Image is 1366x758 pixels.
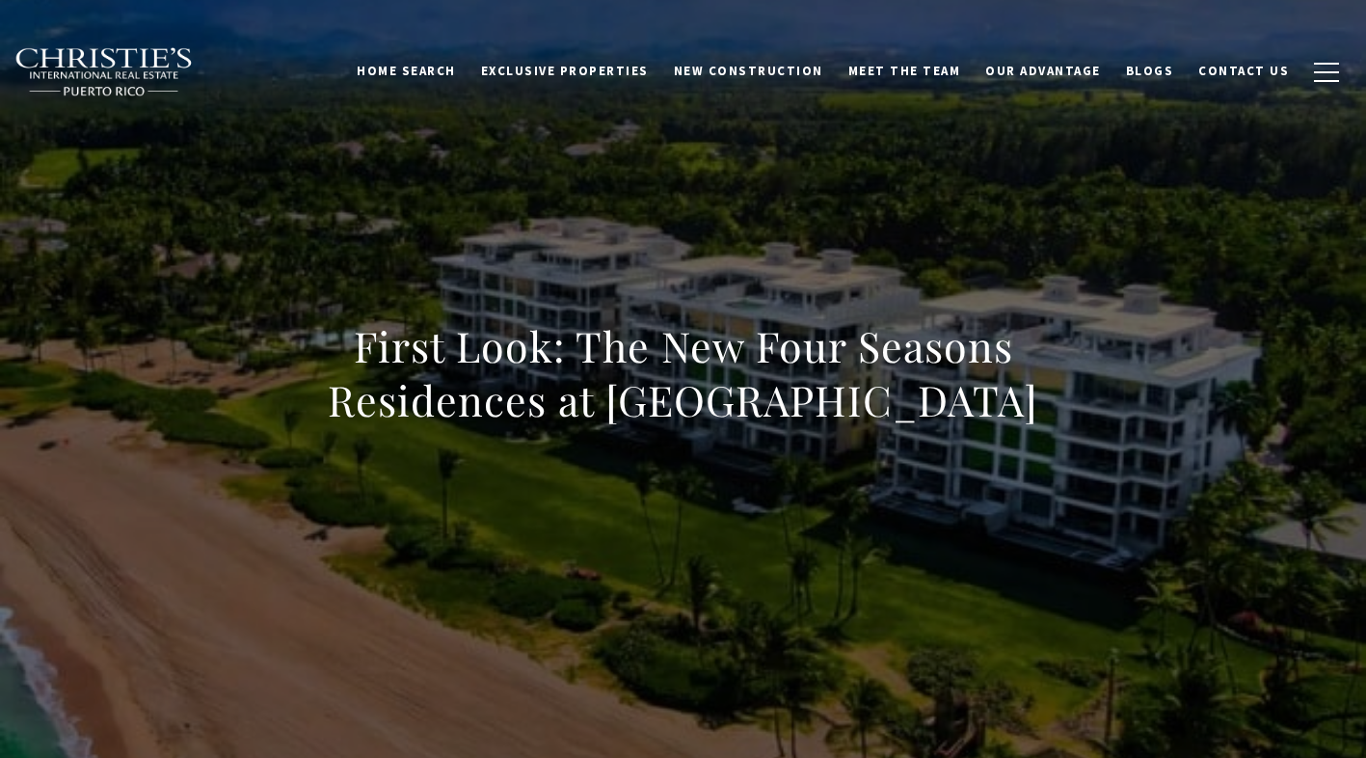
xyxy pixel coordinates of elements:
span: New Construction [674,63,823,79]
span: Contact Us [1198,63,1289,79]
span: Exclusive Properties [481,63,649,79]
a: Blogs [1113,53,1187,90]
a: New Construction [661,53,836,90]
span: Our Advantage [985,63,1101,79]
a: Meet the Team [836,53,974,90]
a: Our Advantage [973,53,1113,90]
a: Home Search [344,53,469,90]
h1: First Look: The New Four Seasons Residences at [GEOGRAPHIC_DATA] [258,319,1109,427]
span: Blogs [1126,63,1174,79]
a: Exclusive Properties [469,53,661,90]
img: Christie's International Real Estate black text logo [14,47,194,97]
